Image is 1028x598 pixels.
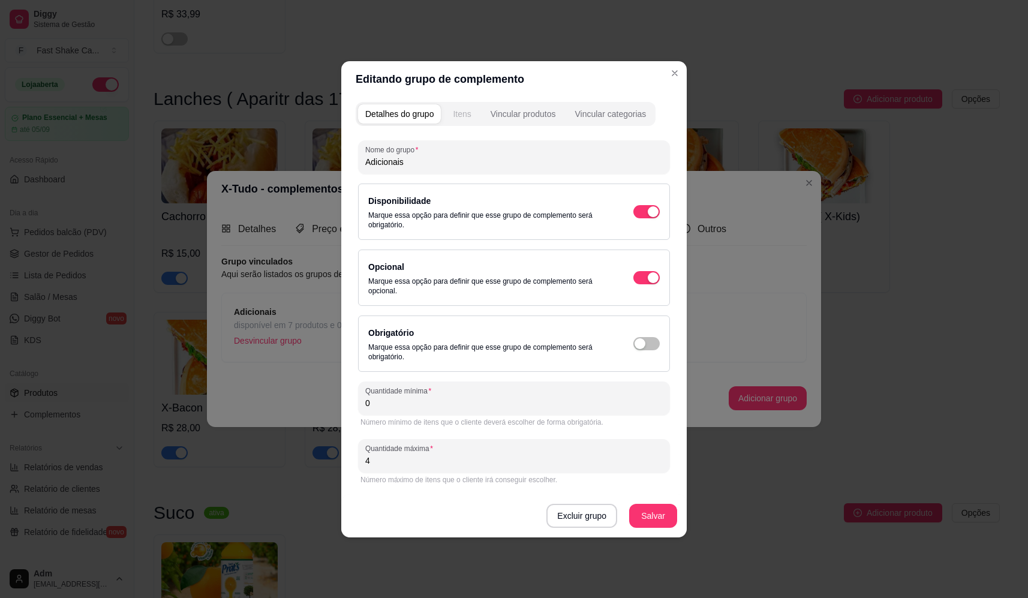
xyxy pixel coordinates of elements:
label: Quantidade mínima [365,386,435,396]
p: Marque essa opção para definir que esse grupo de complemento será obrigatório. [368,211,609,230]
p: Marque essa opção para definir que esse grupo de complemento será opcional. [368,277,609,296]
div: Detalhes do grupo [365,108,434,120]
button: Excluir grupo [546,504,617,528]
label: Nome do grupo [365,145,422,155]
div: complement-group [356,102,672,126]
div: Itens [453,108,471,120]
label: Quantidade máxima [365,443,437,453]
div: Vincular categorias [575,108,646,120]
p: Marque essa opção para definir que esse grupo de complemento será obrigatório. [368,342,609,362]
div: Número máximo de itens que o cliente irá conseguir escolher. [360,475,668,485]
label: Obrigatório [368,328,414,338]
header: Editando grupo de complemento [341,61,687,97]
button: Salvar [629,504,677,528]
input: Quantidade mínima [365,397,663,409]
div: Número mínimo de itens que o cliente deverá escolher de forma obrigatória. [360,417,668,427]
label: Opcional [368,262,404,272]
button: Close [665,64,684,83]
label: Disponibilidade [368,196,431,206]
div: complement-group [356,102,656,126]
input: Quantidade máxima [365,455,663,467]
input: Nome do grupo [365,156,663,168]
div: Vincular produtos [491,108,556,120]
